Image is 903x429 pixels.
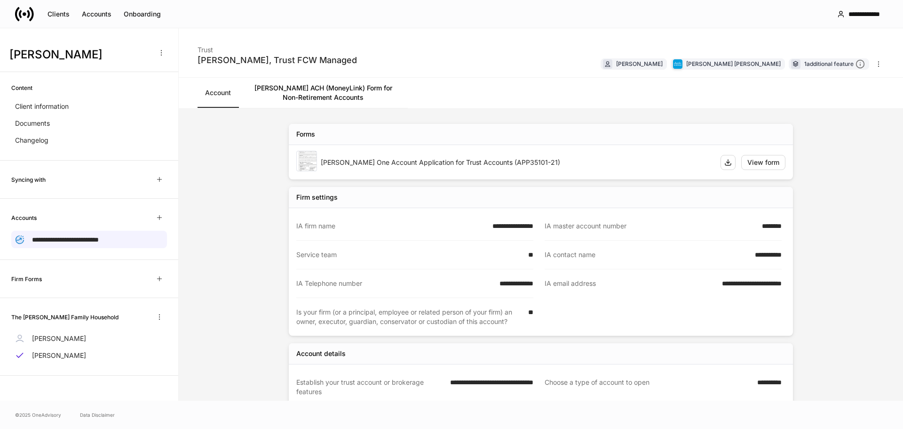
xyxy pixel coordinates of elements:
[9,47,150,62] h3: [PERSON_NAME]
[15,102,69,111] p: Client information
[32,351,86,360] p: [PERSON_NAME]
[198,78,238,108] a: Account
[238,78,408,108] a: [PERSON_NAME] ACH (MoneyLink) Form for Non-Retirement Accounts
[11,83,32,92] h6: Content
[15,136,48,145] p: Changelog
[296,349,346,358] div: Account details
[11,313,119,322] h6: The [PERSON_NAME] Family Household
[686,59,781,68] div: [PERSON_NAME] [PERSON_NAME]
[11,98,167,115] a: Client information
[11,275,42,283] h6: Firm Forms
[673,59,682,69] img: charles-schwab-BFYFdbvS.png
[545,221,756,231] div: IA master account number
[15,119,50,128] p: Documents
[11,213,37,222] h6: Accounts
[296,130,315,139] div: Forms
[741,155,785,170] button: View form
[32,334,86,343] p: [PERSON_NAME]
[296,308,523,326] div: Is your firm (or a principal, employee or related person of your firm) an owner, executor, guardi...
[321,158,713,167] div: [PERSON_NAME] One Account Application for Trust Accounts (APP35101-21)
[11,132,167,149] a: Changelog
[41,7,76,22] button: Clients
[296,250,523,259] div: Service team
[296,279,494,288] div: IA Telephone number
[11,175,46,184] h6: Syncing with
[11,347,167,364] a: [PERSON_NAME]
[296,193,338,202] div: Firm settings
[545,378,752,397] div: Choose a type of account to open
[11,330,167,347] a: [PERSON_NAME]
[545,279,716,289] div: IA email address
[296,221,487,231] div: IA firm name
[80,411,115,419] a: Data Disclaimer
[545,250,749,259] div: IA contact name
[804,59,865,69] div: 1 additional feature
[11,115,167,132] a: Documents
[296,378,444,397] div: Establish your trust account or brokerage features
[118,7,167,22] button: Onboarding
[747,158,779,167] div: View form
[616,59,663,68] div: [PERSON_NAME]
[48,9,70,19] div: Clients
[76,7,118,22] button: Accounts
[198,40,357,55] div: Trust
[15,411,61,419] span: © 2025 OneAdvisory
[198,55,357,66] div: [PERSON_NAME], Trust FCW Managed
[124,9,161,19] div: Onboarding
[82,9,111,19] div: Accounts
